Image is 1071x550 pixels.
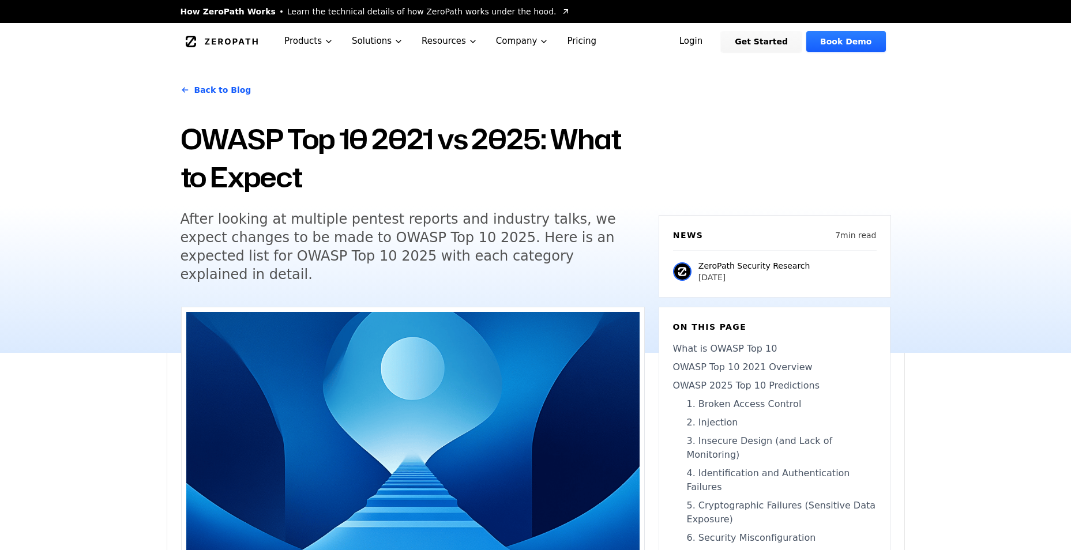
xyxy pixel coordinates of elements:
[275,23,343,59] button: Products
[181,6,570,17] a: How ZeroPath WorksLearn the technical details of how ZeroPath works under the hood.
[673,342,876,356] a: What is OWASP Top 10
[181,120,645,196] h1: OWASP Top 10 2021 vs 2025: What to Expect
[343,23,412,59] button: Solutions
[666,31,717,52] a: Login
[558,23,606,59] a: Pricing
[181,210,623,284] h5: After looking at multiple pentest reports and industry talks, we expect changes to be made to OWA...
[673,416,876,430] a: 2. Injection
[673,321,876,333] h6: On this page
[673,466,876,494] a: 4. Identification and Authentication Failures
[721,31,802,52] a: Get Started
[487,23,558,59] button: Company
[835,229,876,241] p: 7 min read
[698,272,810,283] p: [DATE]
[181,6,276,17] span: How ZeroPath Works
[673,229,703,241] h6: News
[181,74,251,106] a: Back to Blog
[673,531,876,545] a: 6. Security Misconfiguration
[673,360,876,374] a: OWASP Top 10 2021 Overview
[287,6,557,17] span: Learn the technical details of how ZeroPath works under the hood.
[673,434,876,462] a: 3. Insecure Design (and Lack of Monitoring)
[167,23,905,59] nav: Global
[673,379,876,393] a: OWASP 2025 Top 10 Predictions
[673,397,876,411] a: 1. Broken Access Control
[412,23,487,59] button: Resources
[673,262,692,281] img: ZeroPath Security Research
[698,260,810,272] p: ZeroPath Security Research
[673,499,876,526] a: 5. Cryptographic Failures (Sensitive Data Exposure)
[806,31,885,52] a: Book Demo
